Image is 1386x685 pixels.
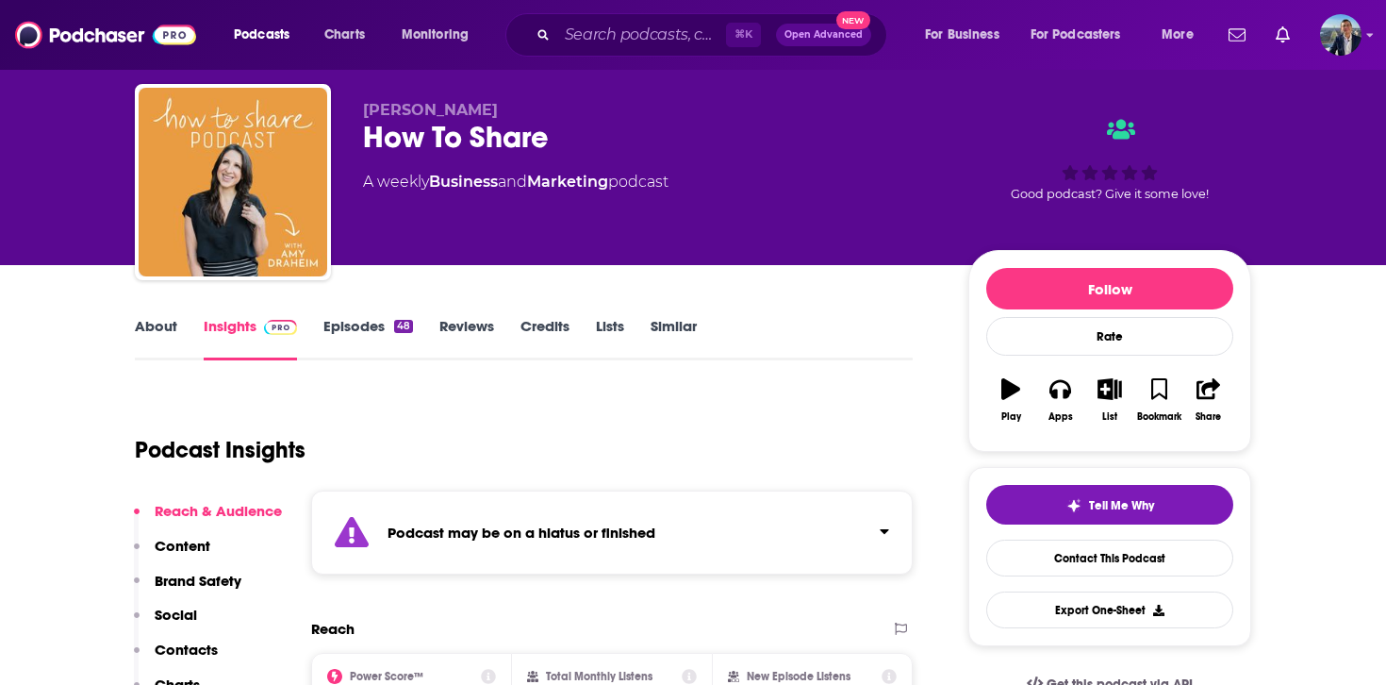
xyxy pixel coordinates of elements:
button: open menu [1018,20,1148,50]
p: Contacts [155,641,218,659]
p: Content [155,537,210,555]
div: Play [1001,411,1021,423]
button: Apps [1035,366,1084,434]
button: open menu [388,20,493,50]
div: List [1102,411,1117,423]
span: Charts [324,22,365,48]
button: Share [1184,366,1233,434]
div: Search podcasts, credits, & more... [523,13,905,57]
button: Play [986,366,1035,434]
button: List [1085,366,1134,434]
button: Content [134,537,210,572]
a: Contact This Podcast [986,540,1233,576]
a: Show notifications dropdown [1268,19,1297,51]
strong: Podcast may be on a hiatus or finished [388,524,655,542]
span: For Business [925,22,999,48]
a: Credits [520,317,569,360]
span: More [1162,22,1194,48]
a: InsightsPodchaser Pro [204,317,297,360]
span: Tell Me Why [1089,498,1154,513]
img: Podchaser Pro [264,320,297,335]
a: Lists [596,317,624,360]
p: Reach & Audience [155,502,282,520]
a: Charts [312,20,376,50]
button: Follow [986,268,1233,309]
button: open menu [1148,20,1217,50]
button: Contacts [134,641,218,676]
div: Rate [986,317,1233,356]
h1: Podcast Insights [135,436,305,464]
a: About [135,317,177,360]
button: open menu [912,20,1023,50]
div: Share [1196,411,1221,423]
p: Brand Safety [155,572,241,590]
a: Business [429,173,498,191]
button: Show profile menu [1320,14,1361,56]
p: Social [155,606,197,624]
h2: New Episode Listens [747,670,850,683]
img: How To Share [139,88,327,276]
button: Reach & Audience [134,502,282,537]
button: Bookmark [1134,366,1183,434]
span: For Podcasters [1031,22,1121,48]
span: New [836,11,870,29]
button: open menu [221,20,314,50]
button: Brand Safety [134,572,241,607]
h2: Total Monthly Listens [546,670,652,683]
img: tell me why sparkle [1066,498,1081,513]
button: Social [134,606,197,641]
a: Show notifications dropdown [1221,19,1253,51]
span: Podcasts [234,22,289,48]
img: Podchaser - Follow, Share and Rate Podcasts [15,17,196,53]
button: Open AdvancedNew [776,24,871,46]
div: Apps [1048,411,1073,423]
h2: Power Score™ [350,670,423,683]
span: Good podcast? Give it some love! [1011,187,1209,201]
h2: Reach [311,620,355,638]
img: User Profile [1320,14,1361,56]
span: Monitoring [402,22,469,48]
input: Search podcasts, credits, & more... [557,20,726,50]
a: Similar [651,317,697,360]
span: and [498,173,527,191]
section: Click to expand status details [311,491,913,575]
span: Logged in as andrewmamo5 [1320,14,1361,56]
span: [PERSON_NAME] [363,101,498,119]
div: Bookmark [1137,411,1181,423]
span: Open Advanced [784,30,863,40]
a: Marketing [527,173,608,191]
div: A weekly podcast [363,171,668,193]
div: Good podcast? Give it some love! [968,101,1251,218]
button: tell me why sparkleTell Me Why [986,485,1233,525]
a: Episodes48 [323,317,413,360]
span: ⌘ K [726,23,761,47]
a: Reviews [439,317,494,360]
button: Export One-Sheet [986,592,1233,628]
div: 48 [394,320,413,333]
